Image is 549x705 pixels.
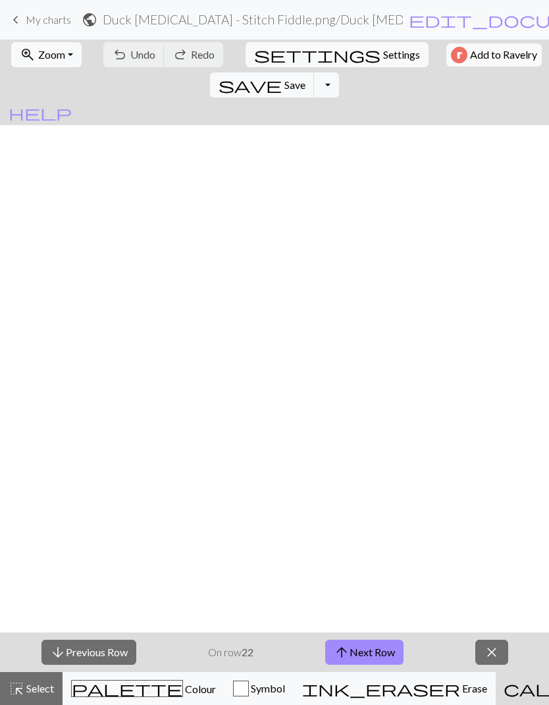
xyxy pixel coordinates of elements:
[294,672,496,705] button: Erase
[484,643,500,662] span: close
[249,682,285,694] span: Symbol
[446,43,542,67] button: Add to Ravelry
[41,640,136,665] button: Previous Row
[82,11,97,29] span: public
[451,47,467,63] img: Ravelry
[254,45,380,64] span: settings
[470,47,537,63] span: Add to Ravelry
[24,682,54,694] span: Select
[9,103,72,122] span: help
[8,11,24,29] span: keyboard_arrow_left
[50,643,66,662] span: arrow_downward
[219,76,282,94] span: save
[11,42,82,67] button: Zoom
[208,644,253,660] p: On row
[325,640,404,665] button: Next Row
[224,672,294,705] button: Symbol
[383,47,420,63] span: Settings
[246,42,429,67] button: SettingsSettings
[284,78,305,91] span: Save
[8,9,71,31] a: My charts
[254,47,380,63] i: Settings
[72,679,182,698] span: palette
[20,45,36,64] span: zoom_in
[242,646,253,658] strong: 22
[460,682,487,694] span: Erase
[183,683,216,695] span: Colour
[334,643,350,662] span: arrow_upward
[210,72,315,98] button: Save
[26,13,71,26] span: My charts
[38,48,65,61] span: Zoom
[9,679,24,698] span: highlight_alt
[302,679,460,698] span: ink_eraser
[103,12,403,27] h2: Duck [MEDICAL_DATA] - Stitch Fiddle.png / Duck [MEDICAL_DATA] - Stitch Fiddle.png
[63,672,224,705] button: Colour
